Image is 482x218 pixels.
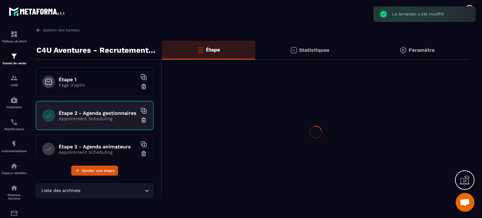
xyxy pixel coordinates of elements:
img: logo [9,6,65,17]
img: stats.20deebd0.svg [290,46,297,54]
p: Page d'optin [59,82,137,88]
p: Paramètre [409,47,435,53]
p: Étape [206,47,220,53]
a: formationformationTunnel de vente [2,48,27,70]
img: formation [10,30,18,38]
a: social-networksocial-networkRéseaux Sociaux [2,179,27,205]
img: setting-gr.5f69749f.svg [399,46,407,54]
img: bars-o.4a397970.svg [197,46,204,54]
img: trash [141,117,147,123]
img: arrow [36,27,41,33]
img: automations [10,162,18,170]
p: CRM [2,83,27,87]
p: Appointment Scheduling [59,150,137,155]
img: trash [141,83,147,90]
img: automations [10,140,18,148]
span: Ajouter une étape [82,167,115,174]
img: social-network [10,184,18,192]
a: automationsautomationsAutomatisations [2,136,27,157]
img: trash [141,151,147,157]
input: Search for option [82,187,143,194]
p: Tunnel de vente [2,61,27,65]
p: Appointment Scheduling [59,116,137,121]
img: formation [10,52,18,60]
h6: Étape 1 [59,77,137,82]
div: Search for option [36,183,153,198]
h6: Étape 2 - Agenda gestionnaires [59,110,137,116]
p: Planificateur [2,127,27,131]
p: Automatisations [2,149,27,153]
h6: Étape 2 - Agenda animateurs [59,144,137,150]
button: Ajouter une étape [71,166,118,176]
p: Espace membre [2,171,27,175]
img: formation [10,74,18,82]
a: Ouvrir le chat [456,193,474,212]
a: automationsautomationsEspace membre [2,157,27,179]
p: Réseaux Sociaux [2,193,27,200]
img: automations [10,96,18,104]
a: Gestion des tunnels [36,27,79,33]
p: Statistiques [299,47,329,53]
span: Liste des archives [40,187,82,194]
img: scheduler [10,118,18,126]
img: email [10,210,18,217]
a: automationsautomationsWebinaire [2,92,27,114]
p: Tableau de bord [2,40,27,43]
p: C4U Aventures - Recrutement Gestionnaires [36,44,157,56]
a: formationformationCRM [2,70,27,92]
a: schedulerschedulerPlanificateur [2,114,27,136]
a: formationformationTableau de bord [2,26,27,48]
p: Webinaire [2,105,27,109]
